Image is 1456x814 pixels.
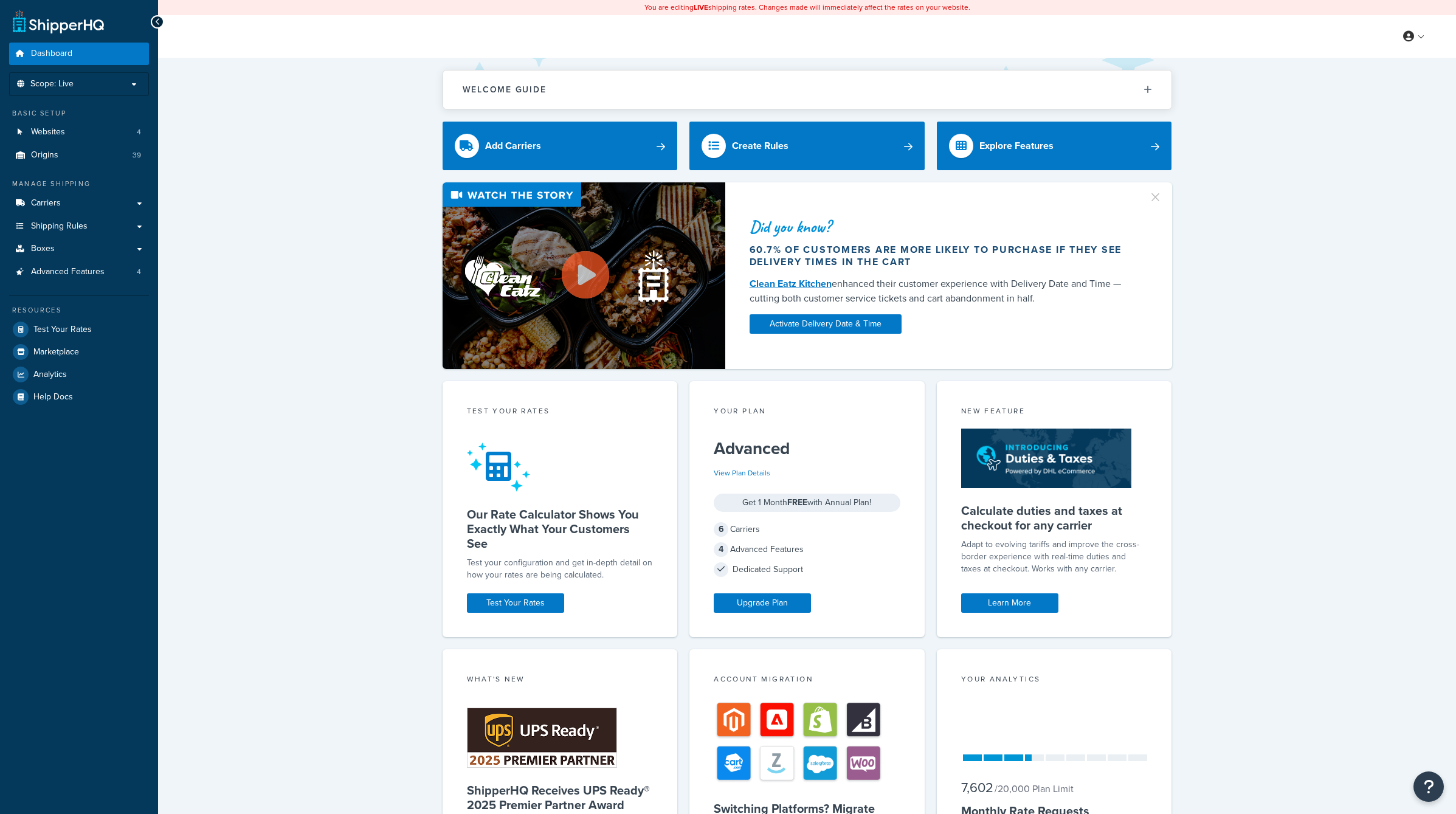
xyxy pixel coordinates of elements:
a: View Plan Details [714,467,770,478]
span: Websites [31,127,65,137]
span: Analytics [33,370,67,380]
a: Dashboard [9,43,149,65]
div: Get 1 Month with Annual Plan! [714,494,900,512]
a: Test Your Rates [9,319,149,340]
span: Origins [31,150,58,160]
div: Test your rates [467,405,654,419]
a: Shipping Rules [9,215,149,238]
li: Origins [9,144,149,167]
li: Advanced Features [9,261,149,283]
h5: ShipperHQ Receives UPS Ready® 2025 Premier Partner Award [467,783,654,812]
span: Marketplace [33,347,79,357]
a: Analytics [9,364,149,385]
span: 4 [137,267,141,277]
span: Scope: Live [30,79,74,89]
a: Activate Delivery Date & Time [750,314,902,334]
a: Upgrade Plan [714,593,811,613]
a: Add Carriers [443,122,678,170]
div: Add Carriers [485,137,541,154]
div: Resources [9,305,149,316]
a: Advanced Features4 [9,261,149,283]
div: Your Plan [714,405,900,419]
h5: Our Rate Calculator Shows You Exactly What Your Customers See [467,507,654,551]
div: Create Rules [732,137,788,154]
h5: Calculate duties and taxes at checkout for any carrier [961,503,1148,533]
div: Basic Setup [9,108,149,119]
div: Dedicated Support [714,561,900,578]
span: Carriers [31,198,61,209]
span: 7,602 [961,778,993,798]
div: 60.7% of customers are more likely to purchase if they see delivery times in the cart [750,244,1134,268]
div: Advanced Features [714,541,900,558]
div: New Feature [961,405,1148,419]
a: Carriers [9,192,149,215]
a: Websites4 [9,121,149,143]
button: Open Resource Center [1413,771,1444,802]
span: Dashboard [31,49,72,59]
span: 4 [714,542,728,557]
div: enhanced their customer experience with Delivery Date and Time — cutting both customer service ti... [750,277,1134,306]
img: Video thumbnail [443,182,725,369]
h5: Advanced [714,439,900,458]
a: Learn More [961,593,1058,613]
span: 39 [133,150,141,160]
div: Carriers [714,521,900,538]
strong: FREE [787,496,807,509]
div: Account Migration [714,674,900,688]
button: Welcome Guide [443,71,1171,109]
span: 6 [714,522,728,537]
li: Websites [9,121,149,143]
span: Shipping Rules [31,221,88,232]
h2: Welcome Guide [463,85,547,94]
p: Adapt to evolving tariffs and improve the cross-border experience with real-time duties and taxes... [961,539,1148,575]
div: Explore Features [979,137,1054,154]
a: Test Your Rates [467,593,564,613]
div: Manage Shipping [9,179,149,189]
div: What's New [467,674,654,688]
b: LIVE [694,2,708,13]
a: Explore Features [937,122,1172,170]
a: Boxes [9,238,149,260]
a: Marketplace [9,341,149,363]
span: Help Docs [33,392,73,402]
span: Advanced Features [31,267,105,277]
span: Test Your Rates [33,325,92,335]
a: Create Rules [689,122,925,170]
a: Clean Eatz Kitchen [750,277,832,291]
span: Boxes [31,244,55,254]
div: Your Analytics [961,674,1148,688]
div: Did you know? [750,218,1134,235]
div: Test your configuration and get in-depth detail on how your rates are being calculated. [467,557,654,581]
a: Help Docs [9,386,149,408]
small: / 20,000 Plan Limit [995,782,1074,796]
a: Origins39 [9,144,149,167]
span: 4 [137,127,141,137]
